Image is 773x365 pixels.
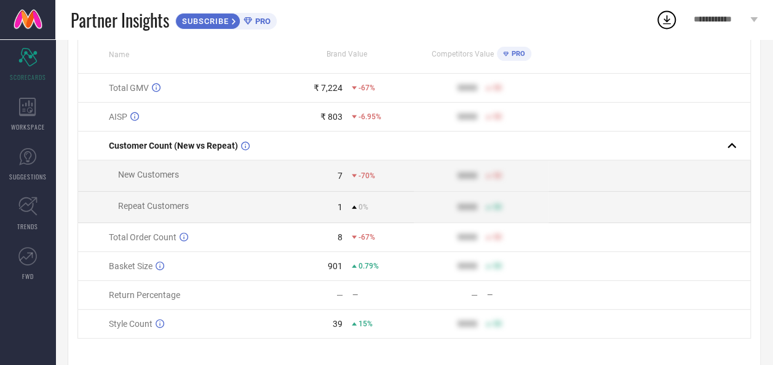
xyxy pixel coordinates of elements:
div: 9999 [457,202,477,212]
div: 8 [338,232,343,242]
span: Style Count [109,319,153,329]
span: 50 [493,171,501,180]
div: 901 [328,261,343,271]
div: 9999 [457,232,477,242]
span: -70% [359,171,375,180]
div: ₹ 7,224 [314,83,343,93]
span: 50 [493,112,501,121]
span: Total GMV [109,83,149,93]
span: SCORECARDS [10,73,46,82]
span: WORKSPACE [11,122,45,131]
span: PRO [509,50,525,58]
span: TRENDS [17,222,38,231]
span: -6.95% [359,112,381,121]
span: 50 [493,203,501,211]
div: ₹ 803 [320,112,343,122]
span: 50 [493,84,501,92]
div: 1 [338,202,343,212]
div: — [352,291,414,299]
span: SUBSCRIBE [176,17,232,26]
div: 7 [338,171,343,181]
span: 0.79% [359,262,379,270]
span: 0% [359,203,368,211]
div: Open download list [656,9,678,31]
span: PRO [252,17,271,26]
span: Competitors Value [432,50,494,58]
div: — [470,290,477,300]
span: Basket Size [109,261,153,271]
span: 50 [493,233,501,241]
div: 9999 [457,112,477,122]
span: Customer Count (New vs Repeat) [109,141,238,151]
span: SUGGESTIONS [9,172,47,181]
div: 9999 [457,171,477,181]
span: New Customers [118,170,179,179]
span: Partner Insights [71,7,169,33]
div: — [486,291,548,299]
span: 50 [493,262,501,270]
span: Repeat Customers [118,201,189,211]
span: -67% [359,233,375,241]
div: 9999 [457,83,477,93]
span: AISP [109,112,127,122]
span: Brand Value [327,50,367,58]
span: Name [109,50,129,59]
a: SUBSCRIBEPRO [175,10,277,29]
div: 9999 [457,319,477,329]
div: 39 [333,319,343,329]
span: -67% [359,84,375,92]
span: 15% [359,320,373,328]
span: 50 [493,320,501,328]
div: 9999 [457,261,477,271]
div: — [336,290,343,300]
span: FWD [22,272,34,281]
span: Total Order Count [109,232,176,242]
span: Return Percentage [109,290,180,300]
